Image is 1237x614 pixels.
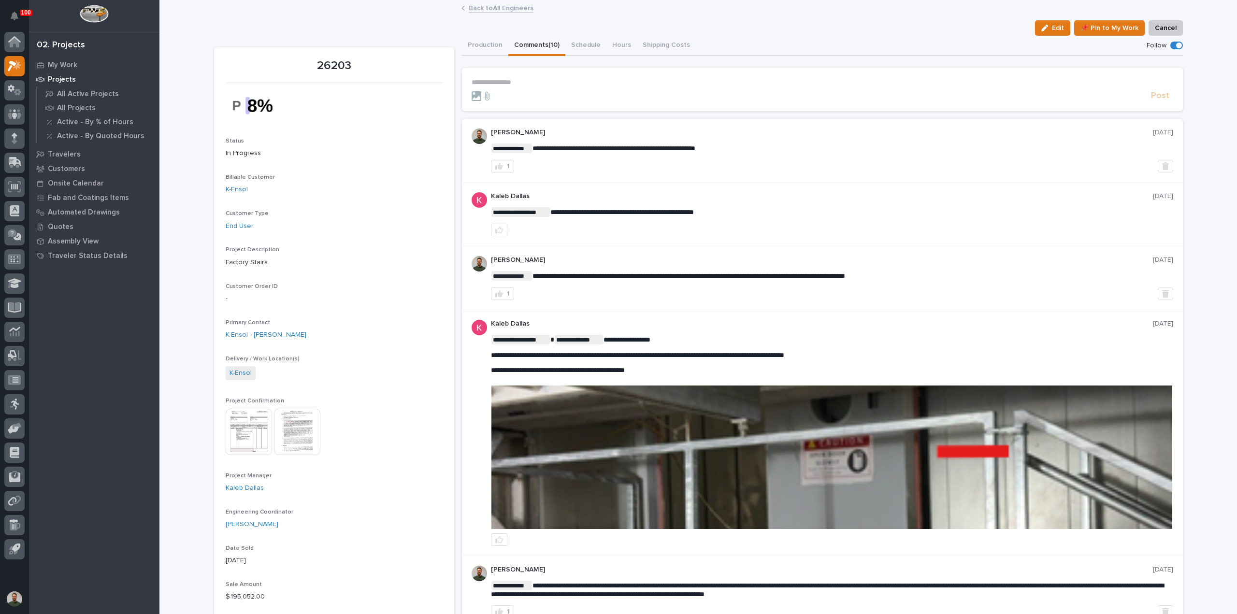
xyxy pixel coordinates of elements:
[48,237,99,246] p: Assembly View
[226,592,443,602] p: $ 195,052.00
[491,533,507,546] button: like this post
[491,224,507,236] button: like this post
[226,247,279,253] span: Project Description
[37,87,159,100] a: All Active Projects
[48,75,76,84] p: Projects
[226,398,284,404] span: Project Confirmation
[57,90,119,99] p: All Active Projects
[226,138,244,144] span: Status
[29,147,159,161] a: Travelers
[1153,129,1173,137] p: [DATE]
[226,483,264,493] a: Kaleb Dallas
[491,320,1153,328] p: Kaleb Dallas
[226,185,248,195] a: K-Ensol
[226,211,269,216] span: Customer Type
[12,12,25,27] div: Notifications100
[48,252,128,260] p: Traveler Status Details
[226,519,278,529] a: [PERSON_NAME]
[1151,90,1169,101] span: Post
[226,473,272,479] span: Project Manager
[226,174,275,180] span: Billable Customer
[29,161,159,176] a: Customers
[226,257,443,268] p: Factory Stairs
[472,192,487,208] img: ACg8ocJFQJZtOpq0mXhEl6L5cbQXDkmdPAf0fdoBPnlMfqfX=s96-c
[565,36,606,56] button: Schedule
[1153,256,1173,264] p: [DATE]
[1158,287,1173,300] button: Delete post
[29,190,159,205] a: Fab and Coatings Items
[226,582,262,587] span: Sale Amount
[462,36,508,56] button: Production
[57,118,133,127] p: Active - By % of Hours
[4,6,25,26] button: Notifications
[29,72,159,86] a: Projects
[57,104,96,113] p: All Projects
[29,205,159,219] a: Automated Drawings
[491,287,514,300] button: 1
[29,57,159,72] a: My Work
[226,509,293,515] span: Engineering Coordinator
[1052,24,1064,32] span: Edit
[48,165,85,173] p: Customers
[226,284,278,289] span: Customer Order ID
[37,129,159,143] a: Active - By Quoted Hours
[230,368,252,378] a: K-Ensol
[80,5,108,23] img: Workspace Logo
[472,129,487,144] img: AATXAJw4slNr5ea0WduZQVIpKGhdapBAGQ9xVsOeEvl5=s96-c
[1149,20,1183,36] button: Cancel
[472,320,487,335] img: ACg8ocJFQJZtOpq0mXhEl6L5cbQXDkmdPAf0fdoBPnlMfqfX=s96-c
[226,356,300,362] span: Delivery / Work Location(s)
[491,129,1153,137] p: [PERSON_NAME]
[1035,20,1070,36] button: Edit
[606,36,637,56] button: Hours
[226,320,270,326] span: Primary Contact
[469,2,533,13] a: Back toAll Engineers
[226,556,443,566] p: [DATE]
[491,566,1153,574] p: [PERSON_NAME]
[1153,320,1173,328] p: [DATE]
[57,132,144,141] p: Active - By Quoted Hours
[491,256,1153,264] p: [PERSON_NAME]
[472,256,487,271] img: AATXAJw4slNr5ea0WduZQVIpKGhdapBAGQ9xVsOeEvl5=s96-c
[1147,42,1166,50] p: Follow
[37,115,159,129] a: Active - By % of Hours
[29,176,159,190] a: Onsite Calendar
[226,545,254,551] span: Date Sold
[1155,22,1177,34] span: Cancel
[48,179,104,188] p: Onsite Calendar
[1147,90,1173,101] button: Post
[1153,192,1173,200] p: [DATE]
[507,290,510,297] div: 1
[1080,22,1138,34] span: 📌 Pin to My Work
[507,163,510,170] div: 1
[226,294,443,304] p: -
[37,101,159,114] a: All Projects
[472,566,487,581] img: AATXAJw4slNr5ea0WduZQVIpKGhdapBAGQ9xVsOeEvl5=s96-c
[226,330,306,340] a: K-Ensol - [PERSON_NAME]
[226,221,254,231] a: End User
[21,9,31,16] p: 100
[29,219,159,234] a: Quotes
[4,589,25,609] button: users-avatar
[37,40,85,51] div: 02. Projects
[1153,566,1173,574] p: [DATE]
[29,248,159,263] a: Traveler Status Details
[1074,20,1145,36] button: 📌 Pin to My Work
[1158,160,1173,172] button: Delete post
[226,89,298,122] img: R_bZEJBoR0yzu-SScsozLrxGd7gdW8besb_YkO3yg_M
[48,208,120,217] p: Automated Drawings
[48,194,129,202] p: Fab and Coatings Items
[29,234,159,248] a: Assembly View
[491,192,1153,200] p: Kaleb Dallas
[48,223,73,231] p: Quotes
[491,160,514,172] button: 1
[637,36,696,56] button: Shipping Costs
[508,36,565,56] button: Comments (10)
[226,59,443,73] p: 26203
[48,150,81,159] p: Travelers
[226,148,443,158] p: In Progress
[48,61,77,70] p: My Work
